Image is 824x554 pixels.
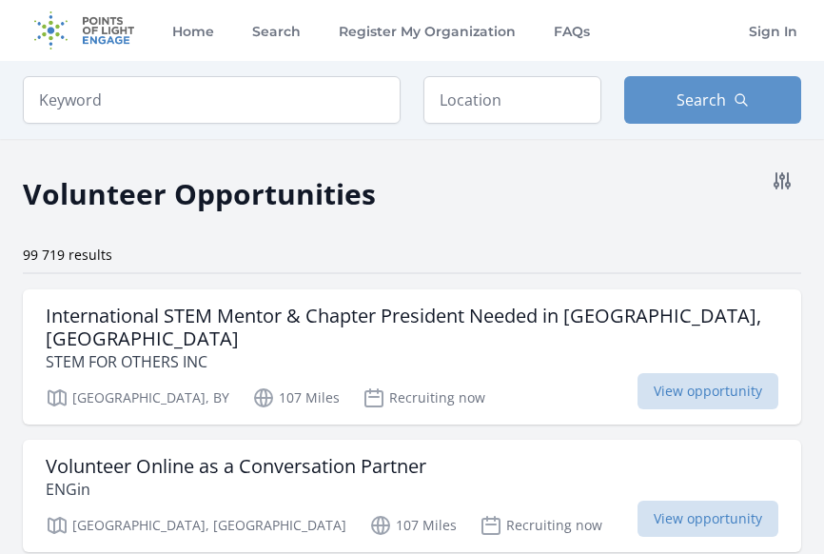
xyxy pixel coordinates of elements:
p: 107 Miles [369,514,457,537]
h2: Volunteer Opportunities [23,172,376,215]
button: Search [624,76,802,124]
a: International STEM Mentor & Chapter President Needed in [GEOGRAPHIC_DATA], [GEOGRAPHIC_DATA] STEM... [23,289,801,425]
span: 99 719 results [23,246,112,264]
p: [GEOGRAPHIC_DATA], BY [46,386,229,409]
p: [GEOGRAPHIC_DATA], [GEOGRAPHIC_DATA] [46,514,346,537]
input: Keyword [23,76,401,124]
p: STEM FOR OTHERS INC [46,350,778,373]
span: View opportunity [638,373,778,409]
h3: International STEM Mentor & Chapter President Needed in [GEOGRAPHIC_DATA], [GEOGRAPHIC_DATA] [46,305,778,350]
input: Location [423,76,601,124]
h3: Volunteer Online as a Conversation Partner [46,455,426,478]
p: 107 Miles [252,386,340,409]
p: Recruiting now [363,386,485,409]
p: Recruiting now [480,514,602,537]
p: ENGin [46,478,426,501]
span: View opportunity [638,501,778,537]
span: Search [677,89,726,111]
a: Volunteer Online as a Conversation Partner ENGin [GEOGRAPHIC_DATA], [GEOGRAPHIC_DATA] 107 Miles R... [23,440,801,552]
